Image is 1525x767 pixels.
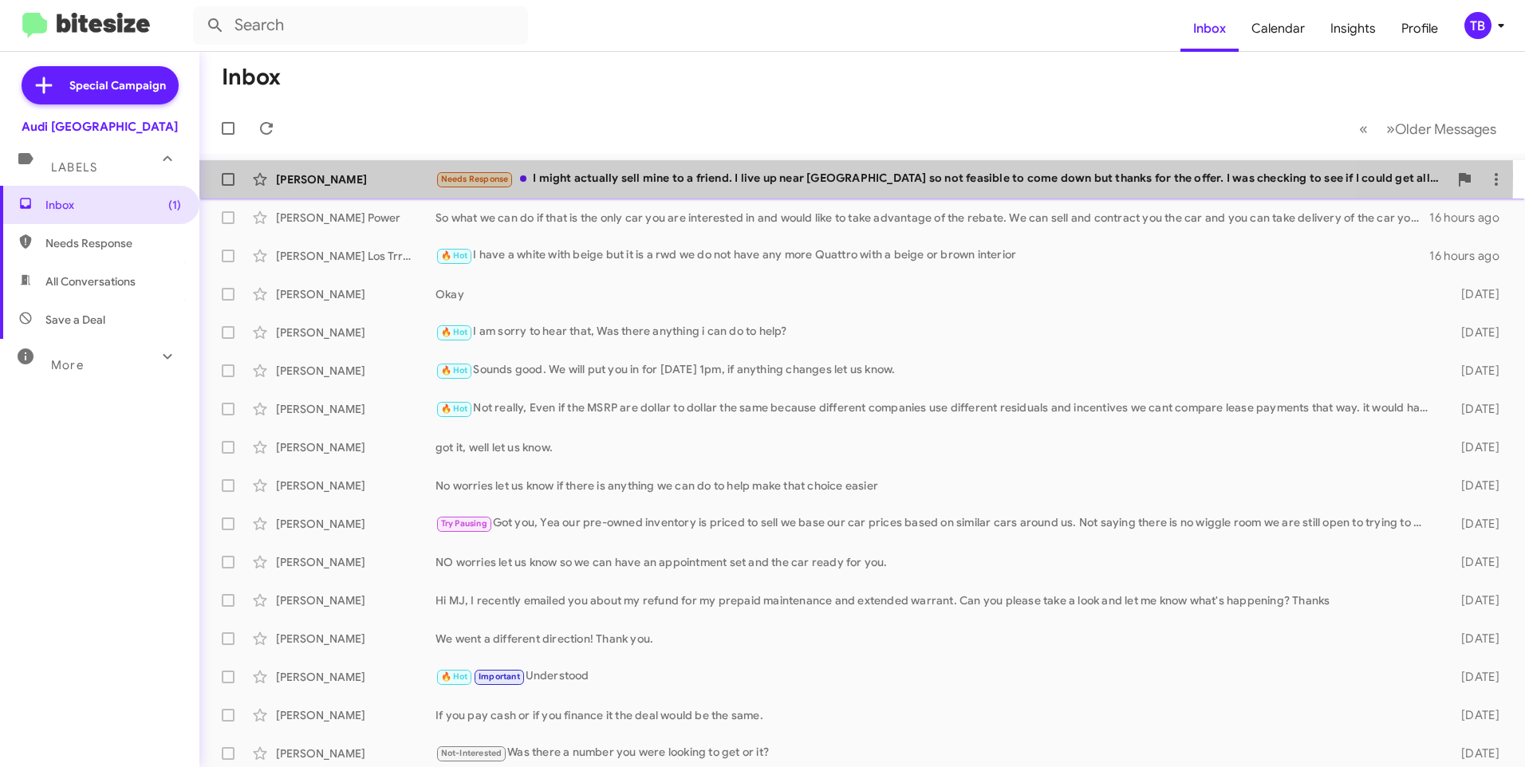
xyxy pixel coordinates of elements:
[276,210,435,226] div: [PERSON_NAME] Power
[276,516,435,532] div: [PERSON_NAME]
[435,286,1436,302] div: Okay
[1436,286,1512,302] div: [DATE]
[1436,707,1512,723] div: [DATE]
[441,250,468,261] span: 🔥 Hot
[1350,112,1377,145] button: Previous
[1377,112,1506,145] button: Next
[1436,669,1512,685] div: [DATE]
[1429,210,1512,226] div: 16 hours ago
[1395,120,1496,138] span: Older Messages
[435,707,1436,723] div: If you pay cash or if you finance it the deal would be the same.
[441,365,468,376] span: 🔥 Hot
[1389,6,1451,52] a: Profile
[276,592,435,608] div: [PERSON_NAME]
[441,403,468,414] span: 🔥 Hot
[276,631,435,647] div: [PERSON_NAME]
[435,631,1436,647] div: We went a different direction! Thank you.
[168,197,181,213] span: (1)
[1436,516,1512,532] div: [DATE]
[276,478,435,494] div: [PERSON_NAME]
[1436,324,1512,340] div: [DATE]
[435,667,1436,686] div: Understood
[441,174,509,184] span: Needs Response
[1239,6,1318,52] a: Calendar
[276,248,435,264] div: [PERSON_NAME] Los Trrenas
[222,65,281,90] h1: Inbox
[441,327,468,337] span: 🔥 Hot
[1350,112,1506,145] nav: Page navigation example
[1436,478,1512,494] div: [DATE]
[1436,554,1512,570] div: [DATE]
[276,554,435,570] div: [PERSON_NAME]
[435,592,1436,608] div: Hi MJ, I recently emailed you about my refund for my prepaid maintenance and extended warrant. Ca...
[441,518,487,529] span: Try Pausing
[1359,119,1368,139] span: «
[45,273,136,289] span: All Conversations
[69,77,166,93] span: Special Campaign
[1464,12,1492,39] div: TB
[276,745,435,761] div: [PERSON_NAME]
[435,514,1436,533] div: Got you, Yea our pre-owned inventory is priced to sell we base our car prices based on similar ca...
[276,669,435,685] div: [PERSON_NAME]
[441,671,468,682] span: 🔥 Hot
[435,439,1436,455] div: got it, well let us know.
[193,6,528,45] input: Search
[435,323,1436,341] div: I am sorry to hear that, Was there anything i can do to help?
[276,363,435,379] div: [PERSON_NAME]
[45,235,181,251] span: Needs Response
[1451,12,1507,39] button: TB
[1436,401,1512,417] div: [DATE]
[22,119,178,135] div: Audi [GEOGRAPHIC_DATA]
[435,478,1436,494] div: No worries let us know if there is anything we can do to help make that choice easier
[276,171,435,187] div: [PERSON_NAME]
[1386,119,1395,139] span: »
[276,286,435,302] div: [PERSON_NAME]
[276,439,435,455] div: [PERSON_NAME]
[479,671,520,682] span: Important
[45,312,105,328] span: Save a Deal
[1429,248,1512,264] div: 16 hours ago
[276,324,435,340] div: [PERSON_NAME]
[1180,6,1239,52] a: Inbox
[1436,439,1512,455] div: [DATE]
[1318,6,1389,52] a: Insights
[435,170,1448,188] div: I might actually sell mine to a friend. I live up near [GEOGRAPHIC_DATA] so not feasible to come ...
[276,707,435,723] div: [PERSON_NAME]
[1436,631,1512,647] div: [DATE]
[51,160,97,175] span: Labels
[435,361,1436,380] div: Sounds good. We will put you in for [DATE] 1pm, if anything changes let us know.
[276,401,435,417] div: [PERSON_NAME]
[45,197,181,213] span: Inbox
[435,210,1429,226] div: So what we can do if that is the only car you are interested in and would like to take advantage ...
[1436,363,1512,379] div: [DATE]
[1436,592,1512,608] div: [DATE]
[441,748,502,758] span: Not-Interested
[1436,745,1512,761] div: [DATE]
[435,399,1436,418] div: Not really, Even if the MSRP are dollar to dollar the same because different companies use differ...
[435,246,1429,265] div: I have a white with beige but it is a rwd we do not have any more Quattro with a beige or brown i...
[435,744,1436,762] div: Was there a number you were looking to get or it?
[51,358,84,372] span: More
[435,554,1436,570] div: NO worries let us know so we can have an appointment set and the car ready for you.
[22,66,179,104] a: Special Campaign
